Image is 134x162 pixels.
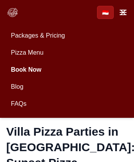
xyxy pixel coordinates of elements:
a: Book Now [6,62,128,78]
img: Bali Pizza Party Logo [6,6,19,19]
a: Blog [6,79,128,95]
a: Packages & Pricing [6,28,128,43]
a: Pizza Menu [6,45,128,60]
a: Beralih ke Bahasa Indonesia [97,6,114,19]
a: FAQs [6,96,128,112]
